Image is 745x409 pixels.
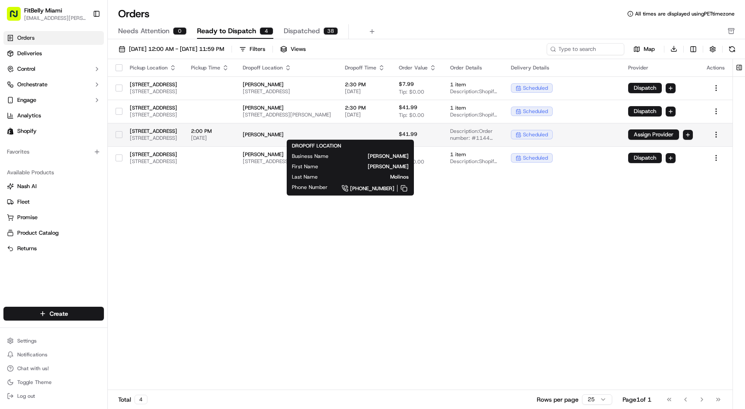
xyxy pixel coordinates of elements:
div: Provider [628,64,693,71]
button: Engage [3,93,104,107]
img: Jesus Salinas [9,126,22,139]
button: Start new chat [147,85,157,95]
div: Delivery Details [511,64,614,71]
span: [PERSON_NAME] [243,131,331,138]
div: 4 [260,27,273,35]
span: [DATE] [191,135,229,142]
span: [DATE] [124,134,141,141]
div: 4 [135,395,147,404]
img: Wisdom Oko [9,149,22,166]
div: Actions [707,64,726,71]
p: Rows per page [537,395,579,404]
img: 1736555255976-a54dd68f-1ca7-489b-9aae-adbdc363a1c4 [17,157,24,164]
button: FitBelly Miami [24,6,62,15]
img: 1736555255976-a54dd68f-1ca7-489b-9aae-adbdc363a1c4 [9,82,24,98]
span: [PERSON_NAME] [243,151,331,158]
h1: Orders [118,7,150,21]
span: [STREET_ADDRESS] [130,135,177,142]
button: Dispatch [628,153,662,163]
span: • [94,157,97,164]
span: $41.99 [399,131,417,138]
span: Tip: $0.00 [399,112,424,119]
span: [STREET_ADDRESS] [130,151,177,158]
span: Nash AI [17,182,37,190]
div: Dropoff Time [345,64,385,71]
a: Fleet [7,198,100,206]
button: Orchestrate [3,78,104,91]
span: [STREET_ADDRESS] [243,158,331,165]
span: Phone Number [292,184,328,191]
span: $41.99 [399,104,417,111]
span: 1 item [450,151,497,158]
span: [STREET_ADDRESS] [130,81,177,88]
span: [PERSON_NAME] [243,104,331,111]
span: Description: Shopify Order #1148 for [PERSON_NAME] [450,158,497,165]
span: Molinos [332,173,409,180]
span: Log out [17,393,35,400]
a: Shopify [3,124,104,138]
span: [DEMOGRAPHIC_DATA][PERSON_NAME] [27,134,117,141]
div: Page 1 of 1 [623,395,651,404]
button: Dispatch [628,106,662,116]
div: We're available if you need us! [39,91,119,98]
span: First Name [292,163,318,170]
span: scheduled [523,154,548,161]
button: Views [276,43,310,55]
span: 2:30 PM [345,104,385,111]
span: Fleet [17,198,30,206]
div: 0 [173,27,187,35]
button: See all [134,110,157,121]
button: Toggle Theme [3,376,104,388]
p: Welcome 👋 [9,35,157,48]
span: DROPOFF LOCATION [292,142,341,149]
span: [PERSON_NAME] [243,81,331,88]
button: Chat with us! [3,362,104,374]
div: 📗 [9,194,16,201]
span: Control [17,65,35,73]
a: Returns [7,245,100,252]
button: Returns [3,242,104,255]
span: Chat with us! [17,365,49,372]
button: Nash AI [3,179,104,193]
a: Deliveries [3,47,104,60]
span: Description: Order number: #1144 for [PERSON_NAME] [450,128,497,142]
span: Notifications [17,351,47,358]
a: Product Catalog [7,229,100,237]
div: Available Products [3,166,104,179]
span: [DATE] [345,111,385,118]
span: Map [644,45,655,53]
a: Promise [7,214,100,221]
div: Order Details [450,64,497,71]
span: Tip: $0.00 [399,88,424,95]
button: Notifications [3,349,104,361]
span: Settings [17,337,37,344]
a: Nash AI [7,182,100,190]
span: [DATE] [345,88,385,95]
div: Dropoff Location [243,64,331,71]
span: API Documentation [81,193,138,201]
button: Promise [3,211,104,224]
input: Got a question? Start typing here... [22,56,155,65]
button: Fleet [3,195,104,209]
span: [STREET_ADDRESS] [130,104,177,111]
span: Product Catalog [17,229,59,237]
a: 📗Knowledge Base [5,189,69,205]
span: Returns [17,245,37,252]
span: [STREET_ADDRESS][PERSON_NAME] [243,111,331,118]
span: [DATE] [98,157,116,164]
span: Create [50,309,68,318]
span: 2:00 PM [191,128,229,135]
button: FitBelly Miami[EMAIL_ADDRESS][PERSON_NAME][DOMAIN_NAME] [3,3,89,24]
span: Ready to Dispatch [197,26,256,36]
div: Filters [250,45,265,53]
span: Toggle Theme [17,379,52,386]
div: Pickup Location [130,64,177,71]
input: Type to search [547,43,624,55]
img: Shopify logo [7,128,14,135]
span: Orders [17,34,34,42]
div: Favorites [3,145,104,159]
span: Engage [17,96,36,104]
span: [DATE] 12:00 AM - [DATE] 11:59 PM [129,45,224,53]
span: [STREET_ADDRESS] [130,128,177,135]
